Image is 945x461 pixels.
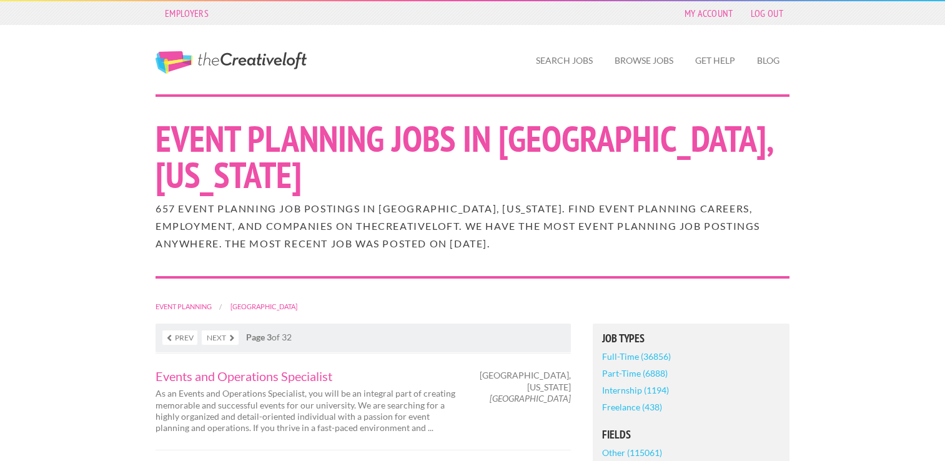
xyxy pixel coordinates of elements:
[602,429,780,440] h5: Fields
[156,302,212,310] a: Event Planning
[156,388,462,434] p: As an Events and Operations Specialist, you will be an integral part of creating memorable and su...
[745,4,789,22] a: Log Out
[526,46,603,75] a: Search Jobs
[480,370,571,392] span: [GEOGRAPHIC_DATA], [US_STATE]
[156,121,789,193] h1: Event Planning Jobs in [GEOGRAPHIC_DATA], [US_STATE]
[159,4,215,22] a: Employers
[156,200,789,252] h2: 657 Event Planning job postings in [GEOGRAPHIC_DATA], [US_STATE]. Find Event Planning careers, em...
[685,46,745,75] a: Get Help
[602,444,662,461] a: Other (115061)
[246,332,272,342] strong: Page 3
[602,365,668,382] a: Part-Time (6888)
[602,333,780,344] h5: Job Types
[605,46,683,75] a: Browse Jobs
[602,399,662,415] a: Freelance (438)
[162,330,197,345] a: Prev
[602,382,669,399] a: Internship (1194)
[678,4,740,22] a: My Account
[156,324,571,352] nav: of 32
[230,302,297,310] a: [GEOGRAPHIC_DATA]
[602,348,671,365] a: Full-Time (36856)
[156,370,462,382] a: Events and Operations Specialist
[747,46,789,75] a: Blog
[490,393,571,404] em: [GEOGRAPHIC_DATA]
[156,51,307,74] a: The Creative Loft
[202,330,239,345] a: Next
